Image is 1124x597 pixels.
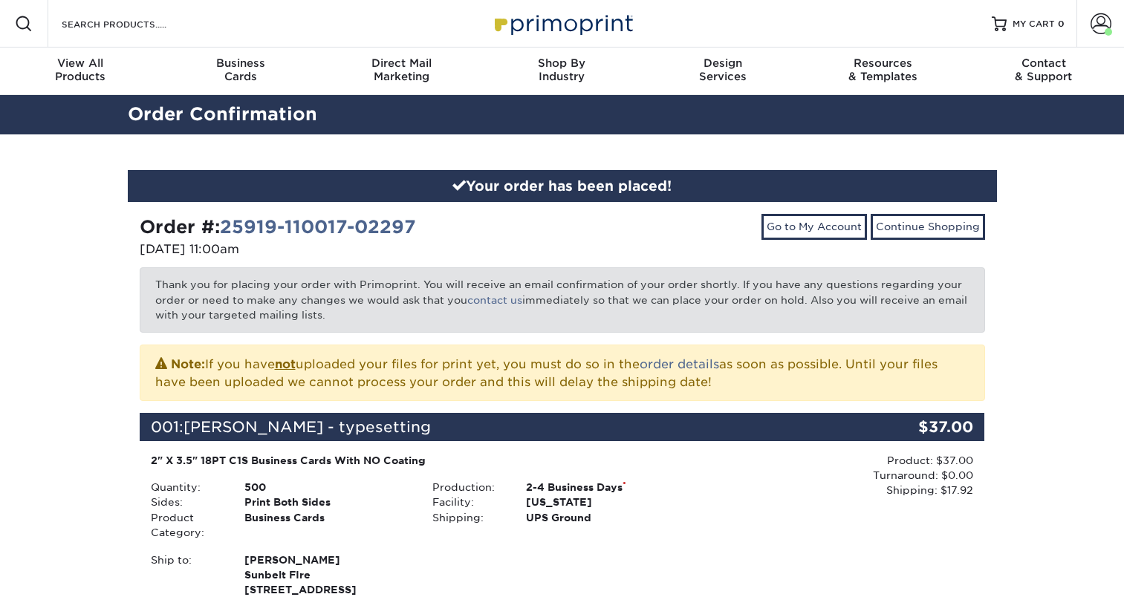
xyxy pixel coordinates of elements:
[871,214,985,239] a: Continue Shopping
[488,7,637,39] img: Primoprint
[321,56,481,83] div: Marketing
[117,101,1008,128] h2: Order Confirmation
[803,56,964,83] div: & Templates
[1013,18,1055,30] span: MY CART
[803,48,964,95] a: Resources& Templates
[643,56,803,83] div: Services
[171,357,205,371] strong: Note:
[275,357,296,371] b: not
[761,214,867,239] a: Go to My Account
[60,15,205,33] input: SEARCH PRODUCTS.....
[233,495,421,509] div: Print Both Sides
[244,567,410,582] span: Sunbelt FIre
[140,216,416,238] strong: Order #:
[140,241,551,258] p: [DATE] 11:00am
[421,510,515,525] div: Shipping:
[803,56,964,70] span: Resources
[515,480,703,495] div: 2-4 Business Days
[160,48,321,95] a: BusinessCards
[128,170,997,203] div: Your order has been placed!
[160,56,321,83] div: Cards
[321,48,481,95] a: Direct MailMarketing
[481,48,642,95] a: Shop ByIndustry
[467,294,522,306] a: contact us
[220,216,416,238] a: 25919-110017-02297
[183,418,431,436] span: [PERSON_NAME] - typesetting
[515,495,703,509] div: [US_STATE]
[640,357,719,371] a: order details
[140,480,233,495] div: Quantity:
[844,413,985,441] div: $37.00
[160,56,321,70] span: Business
[140,413,844,441] div: 001:
[233,510,421,541] div: Business Cards
[421,480,515,495] div: Production:
[155,354,969,391] p: If you have uploaded your files for print yet, you must do so in the as soon as possible. Until y...
[481,56,642,83] div: Industry
[140,495,233,509] div: Sides:
[964,56,1124,70] span: Contact
[140,267,985,332] p: Thank you for placing your order with Primoprint. You will receive an email confirmation of your ...
[1058,19,1065,29] span: 0
[421,495,515,509] div: Facility:
[643,56,803,70] span: Design
[140,510,233,541] div: Product Category:
[233,480,421,495] div: 500
[481,56,642,70] span: Shop By
[515,510,703,525] div: UPS Ground
[964,56,1124,83] div: & Support
[964,48,1124,95] a: Contact& Support
[643,48,803,95] a: DesignServices
[151,453,692,468] div: 2" X 3.5" 18PT C1S Business Cards With NO Coating
[321,56,481,70] span: Direct Mail
[244,552,410,567] span: [PERSON_NAME]
[703,453,973,498] div: Product: $37.00 Turnaround: $0.00 Shipping: $17.92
